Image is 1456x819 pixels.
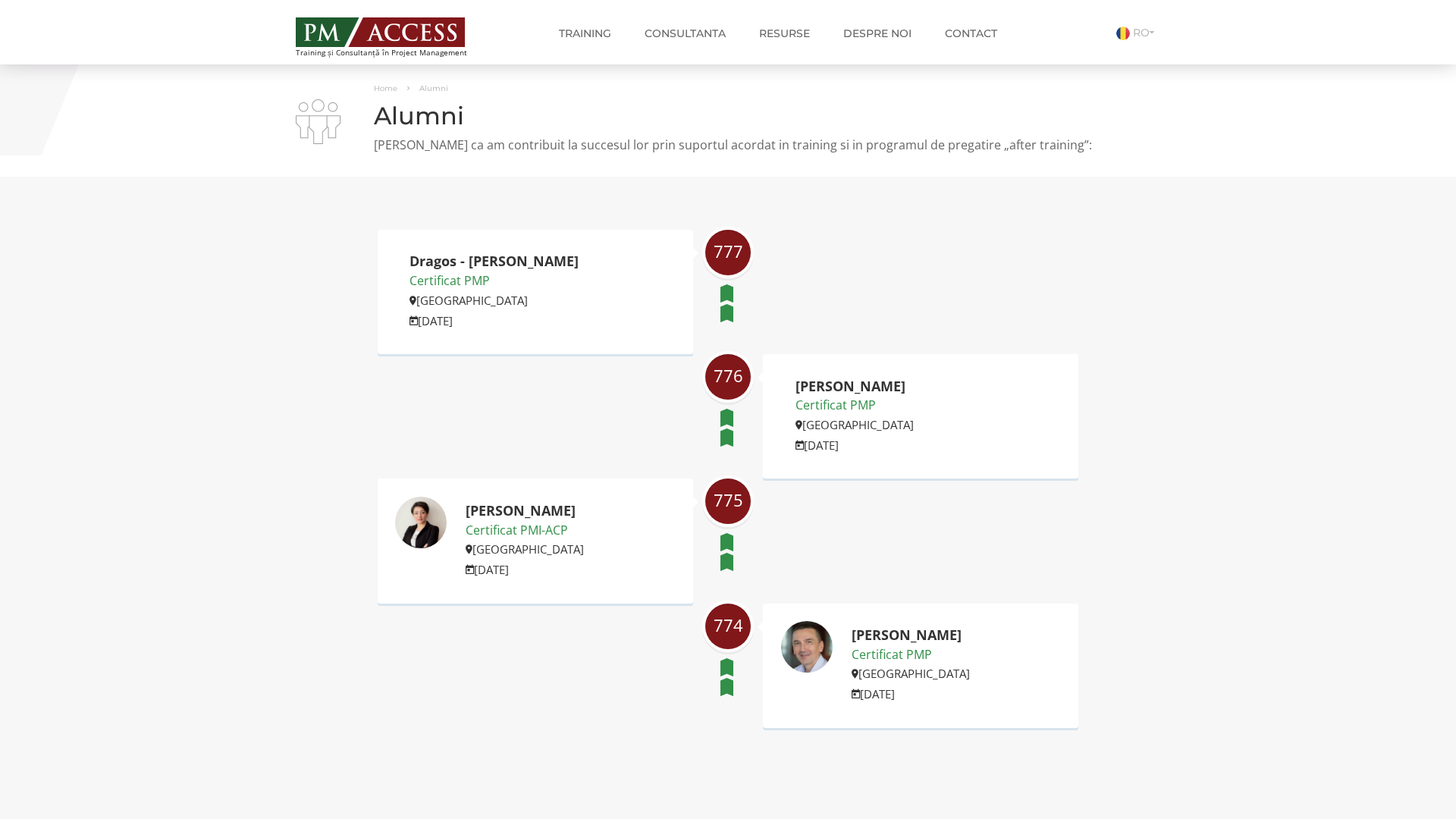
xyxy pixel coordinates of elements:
[852,628,970,643] h2: [PERSON_NAME]
[1116,26,1160,39] a: RO
[705,491,751,510] span: 775
[795,396,914,416] p: Certificat PMP
[419,83,448,93] span: Alumni
[633,18,737,49] a: Consultanta
[795,416,914,434] p: [GEOGRAPHIC_DATA]
[466,540,584,558] p: [GEOGRAPHIC_DATA]
[466,560,584,579] p: [DATE]
[296,49,495,57] span: Training și Consultanță în Project Management
[466,504,584,519] h2: [PERSON_NAME]
[296,136,1160,154] p: [PERSON_NAME] ca am contribuit la succesul lor prin suportul acordat in training si in programul ...
[852,685,970,703] p: [DATE]
[705,616,751,635] span: 774
[795,379,914,394] h2: [PERSON_NAME]
[296,13,495,57] a: Training și Consultanță în Project Management
[466,521,584,541] p: Certificat PMI-ACP
[852,645,970,665] p: Certificat PMP
[548,18,623,49] a: Training
[832,18,923,49] a: Despre noi
[409,312,579,330] p: [DATE]
[296,17,465,47] img: PM ACCESS - Echipa traineri si consultanti certificati PMP: Narciss Popescu, Mihai Olaru, Monica ...
[748,18,821,49] a: Resurse
[1116,27,1130,40] img: Romana
[374,83,397,93] a: Home
[409,271,579,291] p: Certificat PMP
[409,254,579,269] h2: Dragos - [PERSON_NAME]
[296,102,1160,129] h1: Alumni
[780,620,833,673] img: Alexandru Grosu
[705,242,751,261] span: 777
[795,436,914,454] p: [DATE]
[934,18,1009,49] a: Contact
[296,99,340,144] img: i-02.png
[394,496,447,549] img: Luiza Popescu
[705,366,751,385] span: 776
[852,664,970,682] p: [GEOGRAPHIC_DATA]
[409,291,579,309] p: [GEOGRAPHIC_DATA]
